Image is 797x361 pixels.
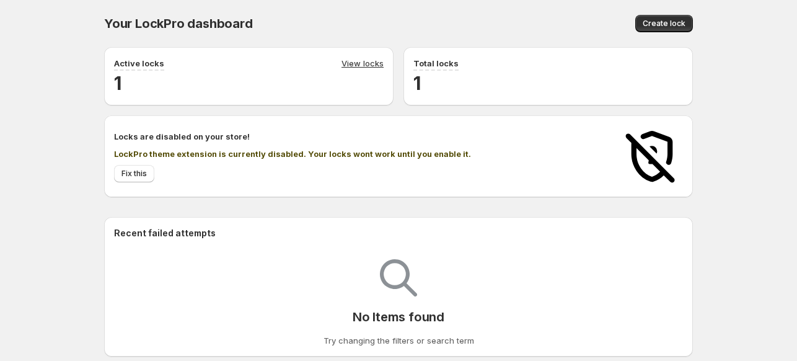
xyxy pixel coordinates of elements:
span: Create lock [643,19,685,29]
a: View locks [341,57,384,71]
p: Total locks [413,57,459,69]
p: Active locks [114,57,164,69]
span: Your LockPro dashboard [104,16,253,31]
img: Empty search results [380,259,417,296]
button: Fix this [114,165,154,182]
span: Fix this [121,169,147,179]
h2: Recent failed attempts [114,227,216,239]
h2: 1 [114,71,384,96]
h2: 1 [413,71,683,96]
p: No Items found [353,310,444,324]
h2: Locks are disabled on your store! [114,130,609,143]
p: LockPro theme extension is currently disabled. Your locks wont work until you enable it. [114,148,609,160]
p: Try changing the filters or search term [324,334,474,347]
button: Create lock [635,15,693,32]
